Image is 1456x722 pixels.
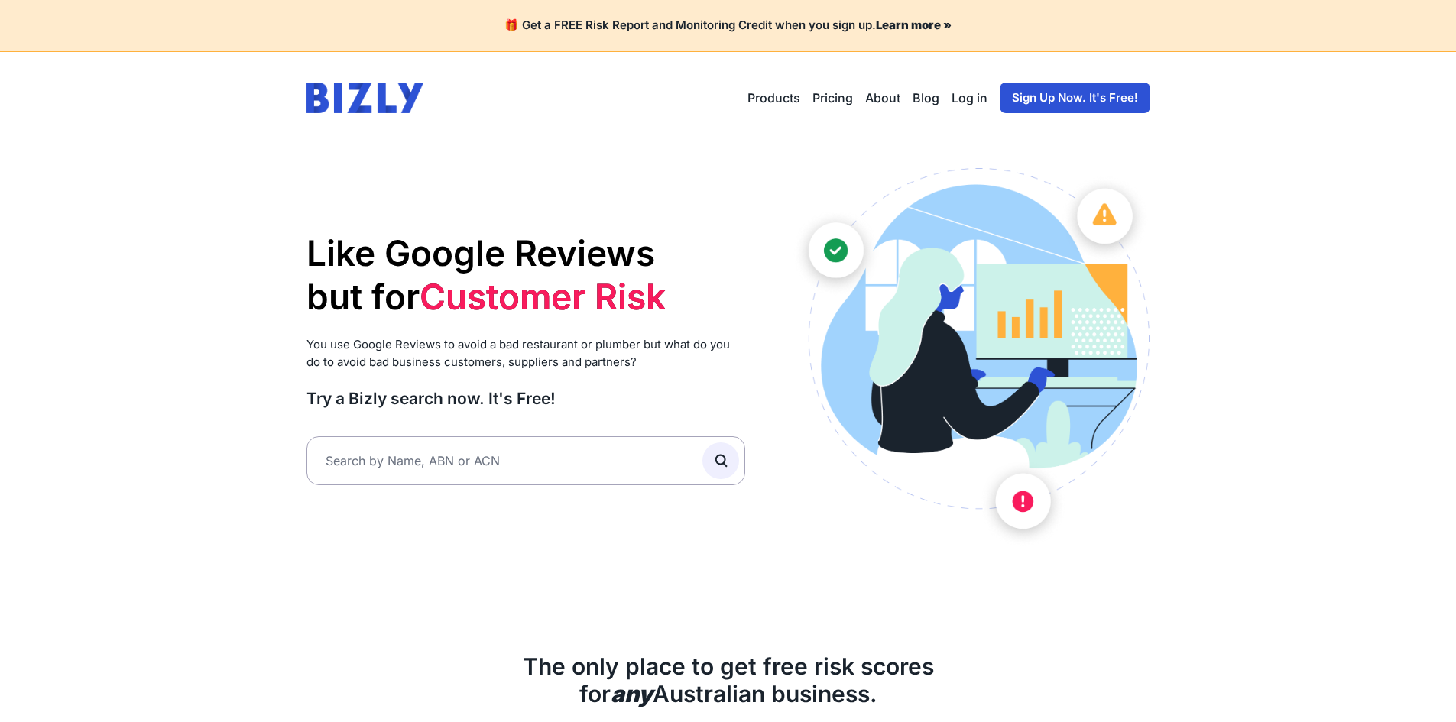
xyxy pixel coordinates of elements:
[306,388,746,409] h3: Try a Bizly search now. It's Free!
[306,436,746,485] input: Search by Name, ABN or ACN
[306,652,1150,707] h2: The only place to get free risk scores for Australian business.
[306,336,746,371] p: You use Google Reviews to avoid a bad restaurant or plumber but what do you do to avoid bad busin...
[747,89,800,107] button: Products
[18,18,1438,33] h4: 🎁 Get a FREE Risk Report and Monitoring Credit when you sign up.
[1000,83,1150,113] a: Sign Up Now. It's Free!
[420,319,666,364] li: Supplier Risk
[952,89,987,107] a: Log in
[306,231,746,319] h1: Like Google Reviews but for
[611,680,653,707] b: any
[812,89,853,107] a: Pricing
[913,89,939,107] a: Blog
[420,275,666,319] li: Customer Risk
[865,89,900,107] a: About
[876,18,952,32] a: Learn more »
